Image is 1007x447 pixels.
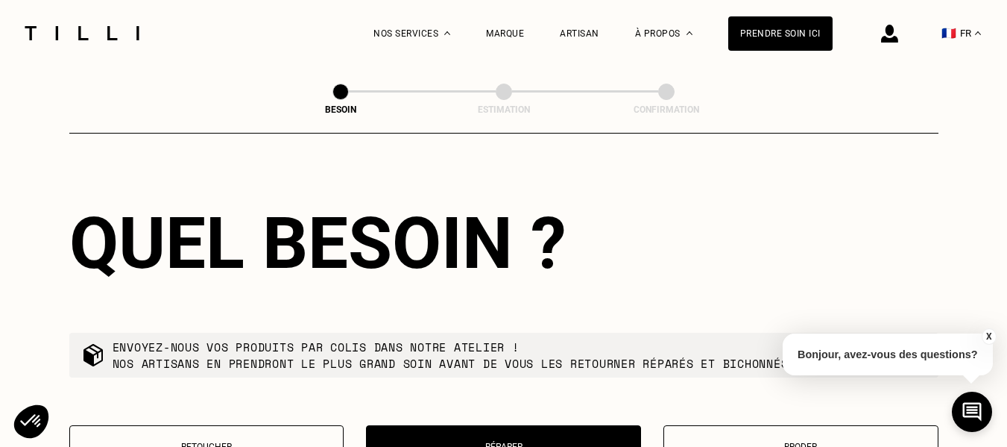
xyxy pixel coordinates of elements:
img: icône connexion [881,25,898,43]
p: Envoyez-nous vos produits par colis dans notre atelier ! Nos artisans en prendront le plus grand ... [113,339,796,372]
span: 🇫🇷 [941,26,956,40]
div: Estimation [429,104,578,115]
button: X [981,328,996,345]
div: Confirmation [592,104,741,115]
img: Logo du service de couturière Tilli [19,26,145,40]
div: Besoin [266,104,415,115]
img: commande colis [81,343,105,367]
p: Bonjour, avez-vous des questions? [783,334,993,375]
img: Menu déroulant à propos [686,31,692,35]
a: Artisan [560,28,599,39]
a: Prendre soin ici [728,16,833,51]
div: Quel besoin ? [69,201,938,285]
img: Menu déroulant [444,31,450,35]
a: Marque [486,28,524,39]
img: menu déroulant [975,31,981,35]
